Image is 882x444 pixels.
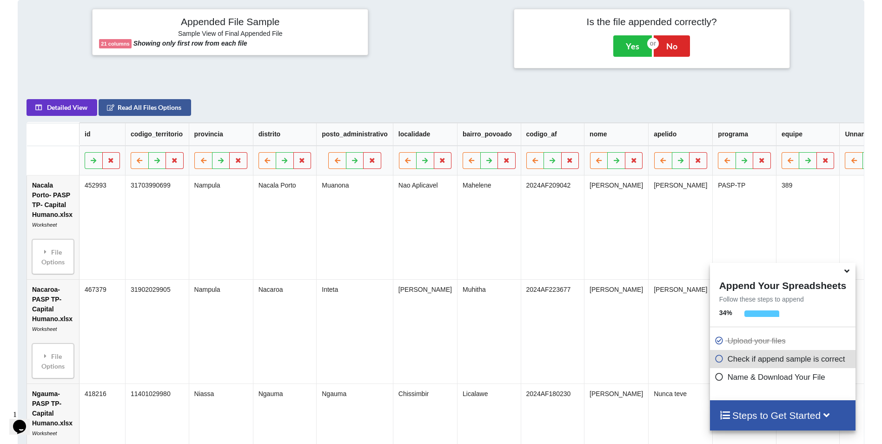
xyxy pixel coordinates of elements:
[715,335,853,347] p: Upload your files
[393,176,457,280] td: Nao Aplicavel
[9,407,39,435] iframe: chat widget
[393,280,457,384] td: [PERSON_NAME]
[648,176,712,280] td: [PERSON_NAME]
[27,176,79,280] td: Nacala Porto- PASP TP- Capital Humano.xlsx
[101,41,130,47] b: 21 columns
[253,123,317,146] th: distrito
[776,176,840,280] td: 389
[189,280,253,384] td: Nampula
[27,100,97,116] button: Detailed View
[79,280,125,384] td: 467379
[99,16,361,29] h4: Appended File Sample
[125,280,189,384] td: 31902029905
[27,280,79,384] td: Nacaroa- PASP TP- Capital Humano.xlsx
[79,123,125,146] th: id
[710,277,855,291] h4: Append Your Spreadsheets
[719,410,846,421] h4: Steps to Get Started
[316,176,393,280] td: Muanona
[35,347,71,376] div: File Options
[521,280,584,384] td: 2024AF223677
[584,123,648,146] th: nome
[125,123,189,146] th: codigo_territorio
[521,123,584,146] th: codigo_af
[712,123,776,146] th: programa
[393,123,457,146] th: localidade
[32,222,57,228] i: Worksheet
[521,176,584,280] td: 2024AF209042
[32,327,57,332] i: Worksheet
[79,176,125,280] td: 452993
[253,280,317,384] td: Nacaroa
[715,353,853,365] p: Check if append sample is correct
[457,176,521,280] td: Mahelene
[99,100,191,116] button: Read All Files Options
[776,123,840,146] th: equipe
[316,123,393,146] th: posto_administrativo
[253,176,317,280] td: Nacala Porto
[32,431,57,437] i: Worksheet
[648,123,712,146] th: apelido
[584,176,648,280] td: [PERSON_NAME]
[189,123,253,146] th: provincia
[719,309,732,316] b: 34 %
[457,123,521,146] th: bairro_povoado
[457,280,521,384] td: Muhitha
[35,242,71,272] div: File Options
[133,40,247,47] b: Showing only first row from each file
[613,35,652,57] button: Yes
[189,176,253,280] td: Nampula
[654,35,690,57] button: No
[648,280,712,384] td: [PERSON_NAME]
[99,30,361,39] h6: Sample View of Final Appended File
[125,176,189,280] td: 31703990699
[712,176,776,280] td: PASP-TP
[316,280,393,384] td: Inteta
[715,371,853,383] p: Name & Download Your File
[584,280,648,384] td: [PERSON_NAME]
[710,295,855,304] p: Follow these steps to append
[521,16,783,27] h4: Is the file appended correctly?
